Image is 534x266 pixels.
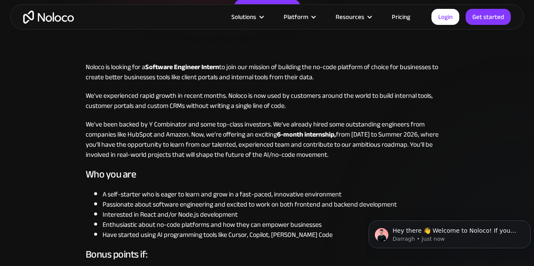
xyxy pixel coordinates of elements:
[231,11,256,22] div: Solutions
[273,11,325,22] div: Platform
[86,168,449,181] h3: Who you are
[381,11,421,22] a: Pricing
[145,61,219,73] strong: Software Engineer Intern
[103,220,449,230] li: Enthusiastic about no-code platforms and how they can empower businesses
[431,9,459,25] a: Login
[336,11,364,22] div: Resources
[86,248,449,261] h3: Bonus points if:
[23,11,74,24] a: home
[103,210,449,220] li: Interested in React and/or Node.js development
[365,203,534,262] iframe: Intercom notifications message
[221,11,273,22] div: Solutions
[103,230,449,240] li: Have started using AI programming tools like Cursor, Copilot, [PERSON_NAME] Code
[284,11,308,22] div: Platform
[86,91,449,111] p: We've experienced rapid growth in recent months. Noloco is now used by customers around the world...
[325,11,381,22] div: Resources
[277,128,336,141] strong: 6-month internship,
[86,62,449,82] p: Noloco is looking for a to join our mission of building the no-code platform of choice for busine...
[103,199,449,210] li: Passionate about software engineering and excited to work on both frontend and backend development
[466,9,511,25] a: Get started
[103,189,449,199] li: A self-starter who is eager to learn and grow in a fast-paced, innovative environment
[86,119,449,160] p: We've been backed by Y Combinator and some top-class investors. We've already hired some outstand...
